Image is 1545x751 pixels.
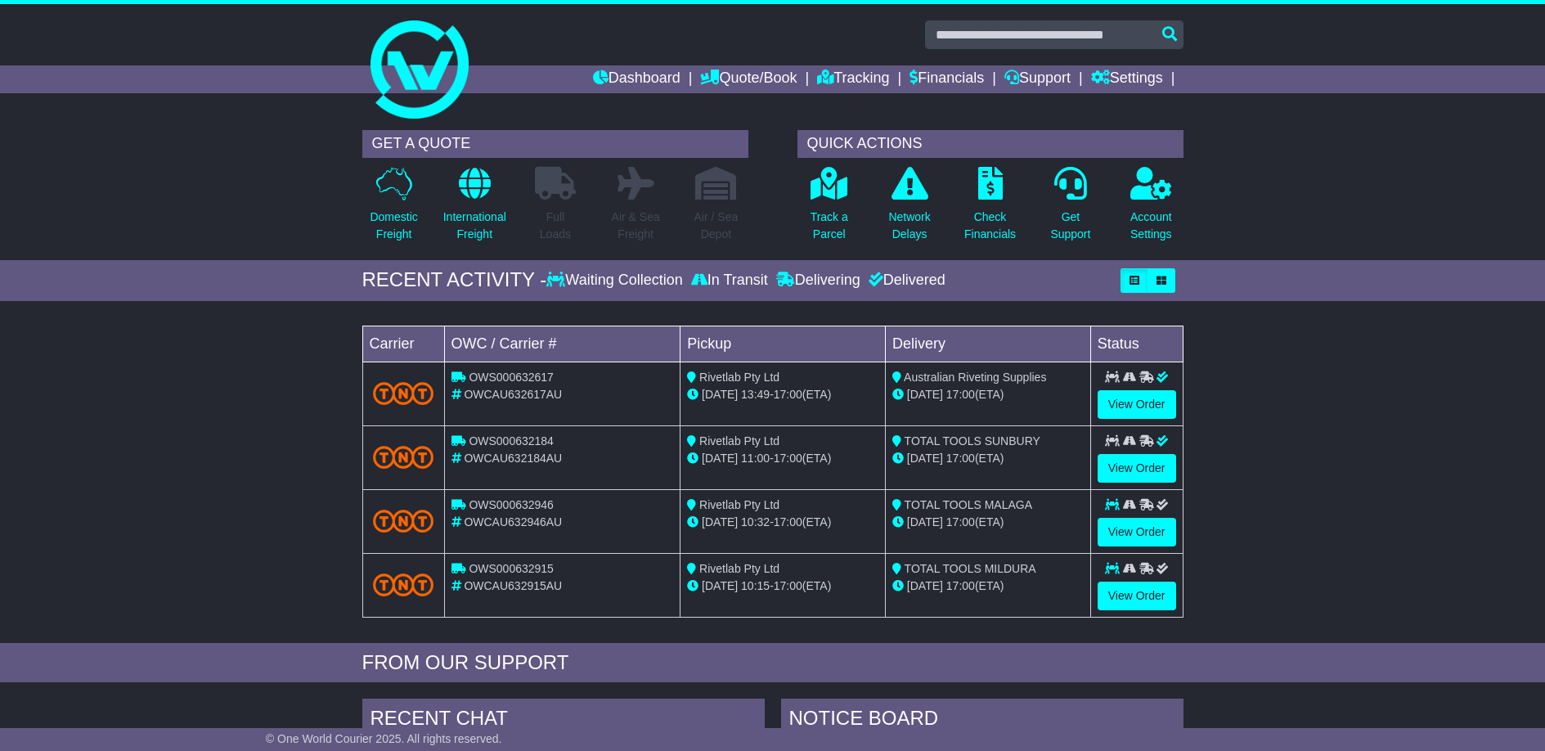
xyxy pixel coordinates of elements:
[892,386,1084,403] div: (ETA)
[1049,166,1091,252] a: GetSupport
[888,209,930,243] p: Network Delays
[885,326,1090,362] td: Delivery
[741,579,770,592] span: 10:15
[905,498,1032,511] span: TOTAL TOOLS MALAGA
[373,573,434,596] img: TNT_Domestic.png
[699,434,779,447] span: Rivetlab Pty Ltd
[892,578,1084,595] div: (ETA)
[469,434,554,447] span: OWS000632184
[362,699,765,743] div: RECENT CHAT
[373,510,434,532] img: TNT_Domestic.png
[811,209,848,243] p: Track a Parcel
[904,371,1046,384] span: Australian Riveting Supplies
[774,579,802,592] span: 17:00
[702,388,738,401] span: [DATE]
[865,272,945,290] div: Delivered
[687,272,772,290] div: In Transit
[362,130,748,158] div: GET A QUOTE
[373,382,434,404] img: TNT_Domestic.png
[694,209,739,243] p: Air / Sea Depot
[687,578,878,595] div: - (ETA)
[892,514,1084,531] div: (ETA)
[546,272,686,290] div: Waiting Collection
[362,651,1183,675] div: FROM OUR SUPPORT
[687,514,878,531] div: - (ETA)
[772,272,865,290] div: Delivering
[702,452,738,465] span: [DATE]
[362,268,547,292] div: RECENT ACTIVITY -
[905,434,1040,447] span: TOTAL TOOLS SUNBURY
[946,452,975,465] span: 17:00
[702,579,738,592] span: [DATE]
[1091,65,1163,93] a: Settings
[892,450,1084,467] div: (ETA)
[946,579,975,592] span: 17:00
[464,452,562,465] span: OWCAU632184AU
[469,371,554,384] span: OWS000632617
[464,515,562,528] span: OWCAU632946AU
[946,388,975,401] span: 17:00
[687,450,878,467] div: - (ETA)
[909,65,984,93] a: Financials
[700,65,797,93] a: Quote/Book
[907,388,943,401] span: [DATE]
[612,209,660,243] p: Air & Sea Freight
[774,515,802,528] span: 17:00
[1098,518,1176,546] a: View Order
[1130,209,1172,243] p: Account Settings
[741,515,770,528] span: 10:32
[1098,454,1176,483] a: View Order
[535,209,576,243] p: Full Loads
[741,388,770,401] span: 13:49
[781,699,1183,743] div: NOTICE BOARD
[907,579,943,592] span: [DATE]
[907,515,943,528] span: [DATE]
[699,498,779,511] span: Rivetlab Pty Ltd
[699,371,779,384] span: Rivetlab Pty Ltd
[907,452,943,465] span: [DATE]
[370,209,417,243] p: Domestic Freight
[362,326,444,362] td: Carrier
[680,326,886,362] td: Pickup
[1098,582,1176,610] a: View Order
[464,579,562,592] span: OWCAU632915AU
[702,515,738,528] span: [DATE]
[699,562,779,575] span: Rivetlab Pty Ltd
[774,452,802,465] span: 17:00
[444,326,680,362] td: OWC / Carrier #
[1130,166,1173,252] a: AccountSettings
[946,515,975,528] span: 17:00
[464,388,562,401] span: OWCAU632617AU
[817,65,889,93] a: Tracking
[469,498,554,511] span: OWS000632946
[1098,390,1176,419] a: View Order
[593,65,680,93] a: Dashboard
[810,166,849,252] a: Track aParcel
[774,388,802,401] span: 17:00
[797,130,1183,158] div: QUICK ACTIONS
[963,166,1017,252] a: CheckFinancials
[266,732,502,745] span: © One World Courier 2025. All rights reserved.
[469,562,554,575] span: OWS000632915
[887,166,931,252] a: NetworkDelays
[369,166,418,252] a: DomesticFreight
[687,386,878,403] div: - (ETA)
[1090,326,1183,362] td: Status
[1050,209,1090,243] p: Get Support
[373,446,434,468] img: TNT_Domestic.png
[741,452,770,465] span: 11:00
[964,209,1016,243] p: Check Financials
[905,562,1036,575] span: TOTAL TOOLS MILDURA
[442,166,507,252] a: InternationalFreight
[1004,65,1071,93] a: Support
[443,209,506,243] p: International Freight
